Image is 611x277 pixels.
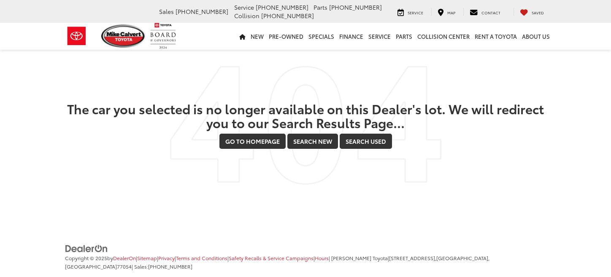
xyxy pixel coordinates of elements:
span: [STREET_ADDRESS], [389,254,436,261]
span: Service [408,10,423,15]
span: Sales [159,7,174,16]
a: About Us [519,23,552,50]
span: | [PERSON_NAME] Toyota [329,254,388,261]
a: Home [237,23,248,50]
span: | Sales: [132,263,192,270]
span: [PHONE_NUMBER] [329,3,382,11]
span: Saved [532,10,544,15]
a: Map [431,8,462,16]
span: Map [447,10,455,15]
a: My Saved Vehicles [514,8,550,16]
a: Safety Recalls & Service Campaigns, Opens in a new tab [229,254,314,261]
span: Copyright © 2025 [65,254,107,261]
h2: The car you selected is no longer available on this Dealer's lot. We will redirect you to our Sea... [65,102,546,129]
a: Pre-Owned [266,23,306,50]
span: [GEOGRAPHIC_DATA] [65,263,117,270]
span: | [157,254,175,261]
a: DealerOn Home Page [113,254,136,261]
span: Contact [481,10,500,15]
a: Service [391,8,430,16]
span: by [107,254,136,261]
img: Toyota [61,22,92,50]
span: [PHONE_NUMBER] [176,7,228,16]
a: Collision Center [415,23,472,50]
a: Go to Homepage [219,134,286,149]
a: Service [366,23,393,50]
a: Hours [315,254,329,261]
span: | [136,254,157,261]
span: | [314,254,329,261]
a: DealerOn [65,244,108,252]
a: Parts [393,23,415,50]
span: [PHONE_NUMBER] [261,11,314,20]
span: [PHONE_NUMBER] [256,3,308,11]
a: Contact [463,8,507,16]
span: | [227,254,314,261]
img: Mike Calvert Toyota [101,24,146,48]
span: [PHONE_NUMBER] [148,263,192,270]
span: Service [234,3,254,11]
a: Privacy [158,254,175,261]
span: Collision [234,11,260,20]
a: Search Used [340,134,392,149]
span: [GEOGRAPHIC_DATA], [436,254,489,261]
a: Specials [306,23,337,50]
a: Rent a Toyota [472,23,519,50]
span: | [175,254,227,261]
span: 77054 [117,263,132,270]
a: New [248,23,266,50]
a: Search New [287,134,338,149]
a: Finance [337,23,366,50]
a: Terms and Conditions [176,254,227,261]
span: Parts [314,3,327,11]
a: Sitemap [137,254,157,261]
img: DealerOn [65,244,108,253]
